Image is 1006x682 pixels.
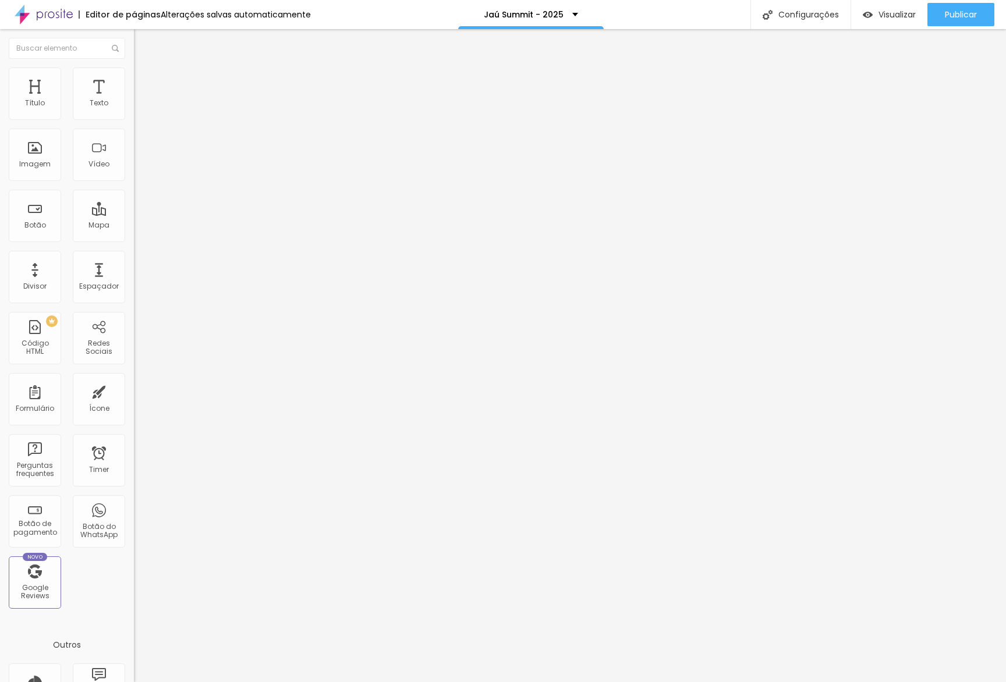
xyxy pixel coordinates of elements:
div: Imagem [19,160,51,168]
div: Timer [89,466,109,474]
div: Texto [90,99,108,107]
div: Título [25,99,45,107]
div: Alterações salvas automaticamente [161,10,311,19]
div: Espaçador [79,282,119,290]
iframe: Editor [134,29,1006,682]
div: Formulário [16,404,54,413]
span: Visualizar [879,10,916,19]
div: Vídeo [88,160,109,168]
input: Buscar elemento [9,38,125,59]
button: Visualizar [851,3,927,26]
div: Botão [24,221,46,229]
div: Google Reviews [12,584,58,601]
div: Perguntas frequentes [12,461,58,478]
span: Publicar [945,10,977,19]
img: Icone [112,45,119,52]
div: Divisor [23,282,47,290]
div: Redes Sociais [76,339,122,356]
button: Publicar [927,3,994,26]
p: Jaú Summit - 2025 [484,10,564,19]
div: Ícone [89,404,109,413]
div: Botão do WhatsApp [76,523,122,539]
div: Novo [23,553,48,561]
img: view-1.svg [863,10,873,20]
div: Mapa [88,221,109,229]
div: Código HTML [12,339,58,356]
div: Editor de páginas [79,10,161,19]
img: Icone [763,10,773,20]
div: Botão de pagamento [12,520,58,537]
